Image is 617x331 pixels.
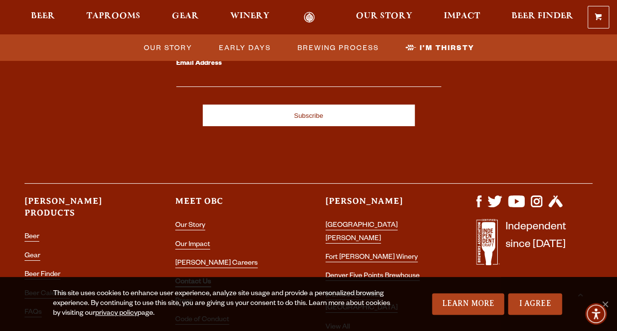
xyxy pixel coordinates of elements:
a: Odell Home [291,12,328,23]
a: privacy policy [95,310,137,318]
span: Our Story [144,40,192,55]
a: Gear [165,12,205,23]
a: I’m Thirsty [400,40,479,55]
a: Taprooms [80,12,147,23]
a: [PERSON_NAME] Careers [175,260,258,268]
span: Brewing Process [297,40,379,55]
span: Taprooms [86,12,140,20]
span: Beer Finder [511,12,573,20]
a: Our Story [175,222,205,230]
label: Email Address [176,57,441,70]
a: Fort [PERSON_NAME] Winery [325,254,418,262]
a: Gear [25,252,40,261]
a: Our Story [138,40,197,55]
a: Brewing Process [292,40,384,55]
a: Visit us on Untappd [548,202,563,210]
a: [GEOGRAPHIC_DATA][PERSON_NAME] [325,222,398,243]
span: Winery [230,12,269,20]
a: Denver Five Points Brewhouse [325,273,420,281]
h3: Meet OBC [175,195,292,216]
a: Visit us on Facebook [476,202,482,210]
div: This site uses cookies to enhance user experience, analyze site usage and provide a personalized ... [53,289,394,319]
a: Our Impact [175,241,210,249]
h3: [PERSON_NAME] Products [25,195,141,227]
span: Early Days [219,40,271,55]
p: Independent since [DATE] [506,219,566,271]
span: Our Story [356,12,412,20]
a: Visit us on YouTube [508,202,525,210]
a: Beer [25,233,39,242]
a: Winery [224,12,276,23]
h3: [PERSON_NAME] [325,195,442,216]
a: Beer Finder [25,271,60,279]
input: Subscribe [203,105,415,126]
div: Accessibility Menu [585,303,607,325]
a: Visit us on Instagram [531,202,542,210]
a: Learn More [432,293,504,315]
a: I Agree [508,293,562,315]
a: Beer Finder [505,12,580,23]
a: Beer [25,12,61,23]
span: Impact [444,12,480,20]
a: Visit us on X (formerly Twitter) [487,202,502,210]
span: I’m Thirsty [420,40,474,55]
span: Beer [31,12,55,20]
a: Early Days [213,40,276,55]
a: Impact [437,12,486,23]
span: Gear [172,12,199,20]
a: Our Story [349,12,419,23]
